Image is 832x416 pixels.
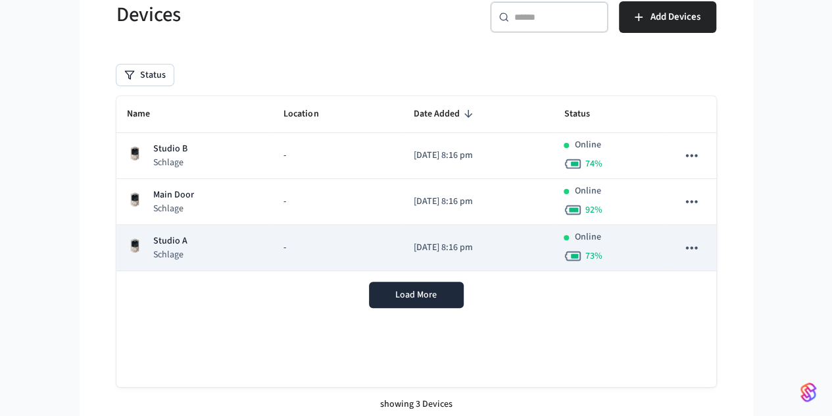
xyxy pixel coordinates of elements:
p: Studio B [153,142,187,156]
p: Online [574,138,600,152]
table: sticky table [116,96,716,271]
span: Name [127,104,167,124]
p: Schlage [153,156,187,169]
button: Add Devices [619,1,716,33]
span: - [283,241,286,255]
img: Schlage Sense Smart Deadbolt with Camelot Trim, Front [127,145,143,161]
img: SeamLogoGradient.69752ec5.svg [800,382,816,403]
span: - [283,195,286,209]
p: Online [574,230,600,244]
p: Online [574,184,600,198]
span: 73 % [585,249,602,263]
span: - [283,149,286,163]
p: Main Door [153,188,194,202]
img: Schlage Sense Smart Deadbolt with Camelot Trim, Front [127,238,143,253]
span: 92 % [585,203,602,217]
p: Studio A [153,234,187,248]
p: Schlage [153,202,194,215]
p: [DATE] 8:16 pm [414,241,543,255]
h5: Devices [116,1,408,28]
span: Load More [395,288,437,301]
p: Schlage [153,248,187,261]
p: [DATE] 8:16 pm [414,195,543,209]
span: Add Devices [650,9,700,26]
span: 74 % [585,157,602,170]
button: Status [116,65,174,86]
span: Date Added [414,104,477,124]
span: Status [564,104,606,124]
button: Load More [369,282,464,308]
img: Schlage Sense Smart Deadbolt with Camelot Trim, Front [127,192,143,207]
p: [DATE] 8:16 pm [414,149,543,163]
span: Location [283,104,335,124]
